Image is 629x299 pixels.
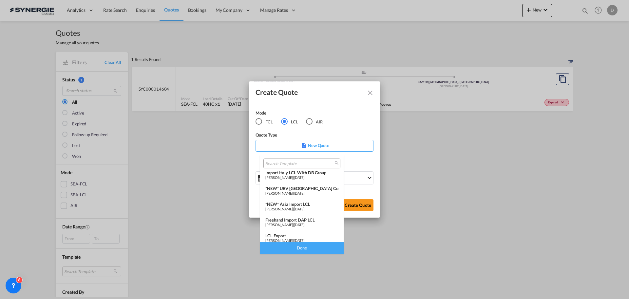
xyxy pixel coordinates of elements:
div: LCL Export [265,233,338,238]
div: Import italy LCL with DB Group [265,170,338,175]
span: [DATE] [294,175,304,180]
div: *NEW* UBV [GEOGRAPHIC_DATA] consol LCL [265,186,338,191]
div: *NEW* Asia Import LCL [265,202,338,207]
span: [PERSON_NAME] [265,175,293,180]
span: [PERSON_NAME] [265,238,293,243]
span: [DATE] [294,238,304,243]
span: [PERSON_NAME] [265,207,293,211]
span: [PERSON_NAME] [265,191,293,195]
div: | [265,207,338,211]
md-icon: icon-magnify [334,160,339,165]
div: Done [260,242,344,254]
span: [DATE] [294,207,304,211]
div: | [265,238,338,243]
input: Search Template [265,161,333,167]
div: | [265,175,338,180]
div: Freehand Import DAP LCL [265,217,338,223]
span: [PERSON_NAME] [265,223,293,227]
span: [DATE] [294,223,304,227]
div: | [265,223,338,227]
span: [DATE] [294,191,304,195]
div: | [265,191,338,195]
